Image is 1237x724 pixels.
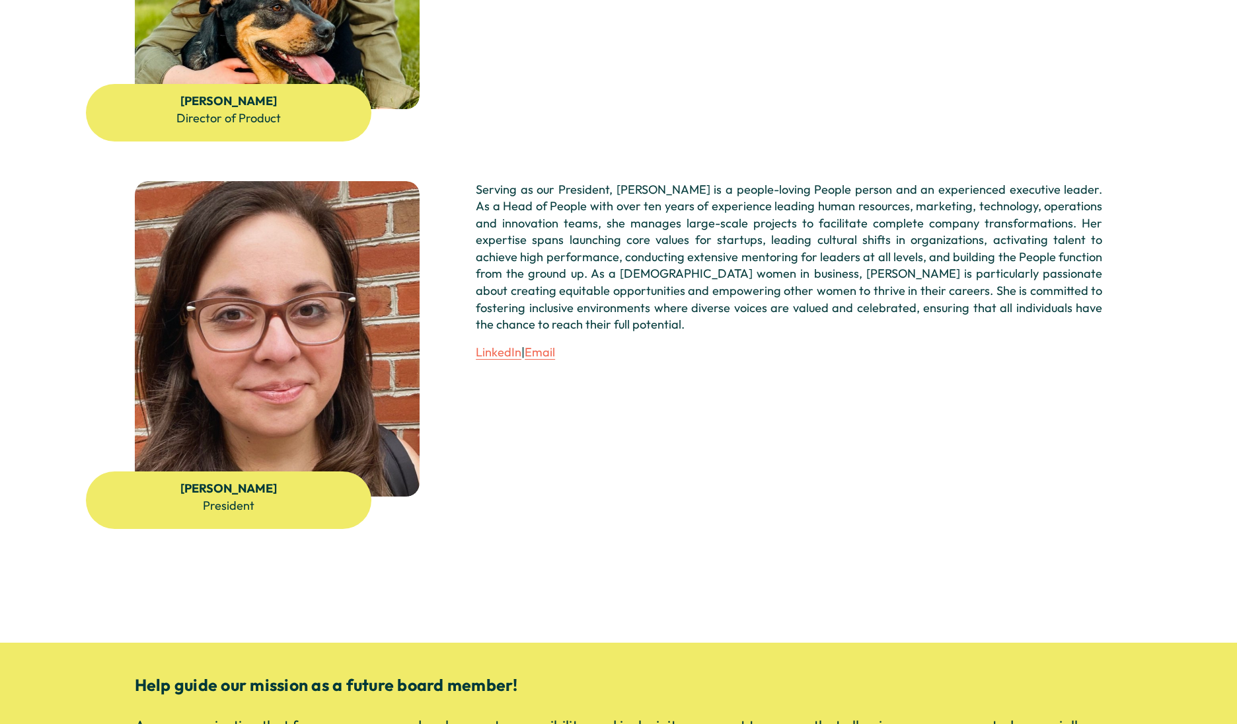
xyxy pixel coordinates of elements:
[135,674,518,695] strong: Help guide our mission as a future board member!
[180,481,277,496] strong: [PERSON_NAME]
[476,181,1102,333] p: Serving as our President, [PERSON_NAME] is a people-loving People person and an experienced execu...
[94,480,363,514] p: President
[476,344,1102,361] p: |
[94,93,363,126] p: Director of Product
[476,344,521,360] a: LinkedIn
[180,93,277,108] strong: [PERSON_NAME]
[525,344,555,360] a: Email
